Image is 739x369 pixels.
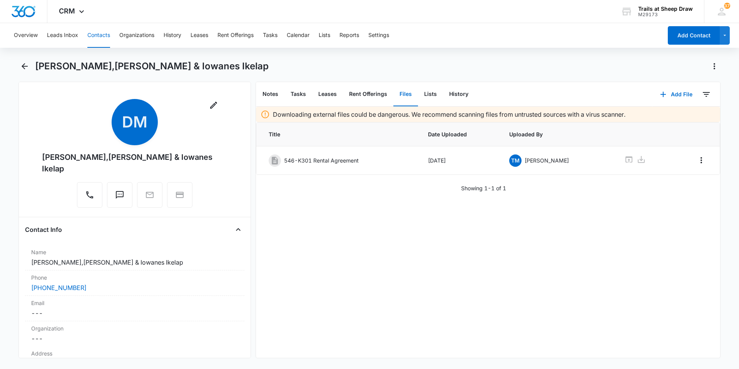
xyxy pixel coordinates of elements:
[368,23,389,48] button: Settings
[112,99,158,145] span: DM
[509,154,522,167] span: TM
[700,88,712,101] button: Filters
[217,23,254,48] button: Rent Offerings
[263,23,278,48] button: Tasks
[339,23,359,48] button: Reports
[31,324,238,332] label: Organization
[31,334,238,343] dd: ---
[59,7,75,15] span: CRM
[31,258,238,267] dd: [PERSON_NAME],[PERSON_NAME] & Iowanes Ikelap
[724,3,730,9] div: notifications count
[319,23,330,48] button: Lists
[708,60,721,72] button: Actions
[25,270,244,296] div: Phone[PHONE_NUMBER]
[443,82,475,106] button: History
[668,26,720,45] button: Add Contact
[119,23,154,48] button: Organizations
[287,23,309,48] button: Calendar
[428,130,491,138] span: Date Uploaded
[509,130,606,138] span: Uploaded By
[87,23,110,48] button: Contacts
[25,225,62,234] h4: Contact Info
[31,299,238,307] label: Email
[31,273,238,282] label: Phone
[273,110,625,119] p: Downloading external files could be dangerous. We recommend scanning files from untrusted sources...
[284,156,359,164] p: 546-K301 Rental Agreement
[638,6,693,12] div: account name
[31,349,238,357] label: Address
[695,154,707,166] button: Overflow Menu
[77,194,102,201] a: Call
[31,248,238,256] label: Name
[269,130,410,138] span: Title
[107,182,132,208] button: Text
[652,85,700,104] button: Add File
[42,151,227,174] div: [PERSON_NAME],[PERSON_NAME] & Iowanes Ikelap
[31,309,238,318] dd: ---
[191,23,208,48] button: Leases
[461,184,506,192] p: Showing 1-1 of 1
[724,3,730,9] span: 37
[14,23,38,48] button: Overview
[31,283,87,292] a: [PHONE_NUMBER]
[419,146,500,175] td: [DATE]
[638,12,693,17] div: account id
[47,23,78,48] button: Leads Inbox
[164,23,181,48] button: History
[256,82,284,106] button: Notes
[232,223,244,236] button: Close
[107,194,132,201] a: Text
[284,82,312,106] button: Tasks
[18,60,30,72] button: Back
[525,156,569,164] p: [PERSON_NAME]
[35,60,269,72] h1: [PERSON_NAME],[PERSON_NAME] & Iowanes Ikelap
[343,82,393,106] button: Rent Offerings
[25,296,244,321] div: Email---
[312,82,343,106] button: Leases
[393,82,418,106] button: Files
[25,245,244,270] div: Name[PERSON_NAME],[PERSON_NAME] & Iowanes Ikelap
[77,182,102,208] button: Call
[25,321,244,346] div: Organization---
[418,82,443,106] button: Lists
